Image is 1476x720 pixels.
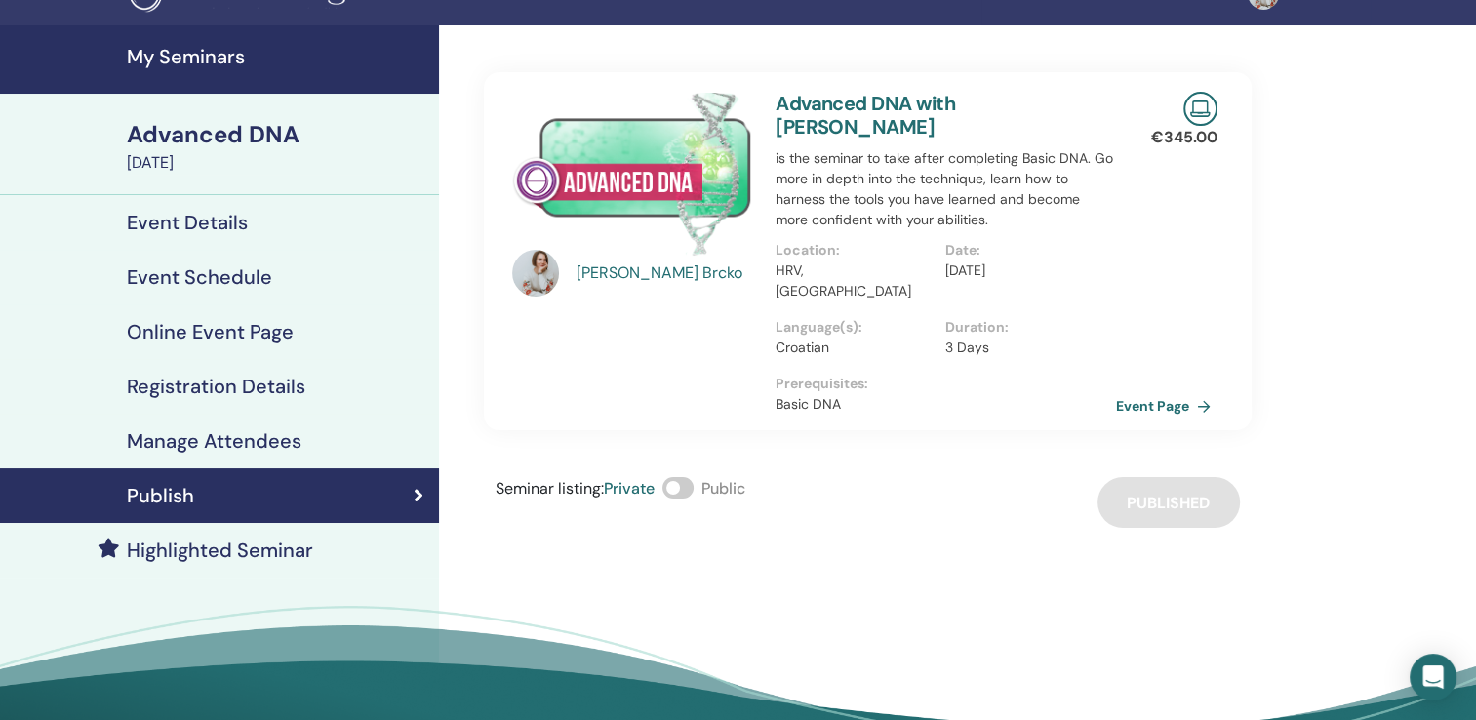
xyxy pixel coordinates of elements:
[776,260,934,301] p: HRV, [GEOGRAPHIC_DATA]
[945,338,1103,358] p: 3 Days
[127,484,194,507] h4: Publish
[127,429,301,453] h4: Manage Attendees
[776,374,1116,394] p: Prerequisites :
[1116,391,1218,420] a: Event Page
[776,394,1116,415] p: Basic DNA
[127,118,427,151] div: Advanced DNA
[127,375,305,398] h4: Registration Details
[1410,654,1456,700] div: Open Intercom Messenger
[127,211,248,234] h4: Event Details
[945,240,1103,260] p: Date :
[127,265,272,289] h4: Event Schedule
[1151,126,1217,149] p: € 345.00
[512,92,752,256] img: Advanced DNA
[701,478,745,499] span: Public
[776,240,934,260] p: Location :
[776,148,1116,230] p: is the seminar to take after completing Basic DNA. Go more in depth into the technique, learn how...
[945,317,1103,338] p: Duration :
[127,151,427,175] div: [DATE]
[776,91,955,140] a: Advanced DNA with [PERSON_NAME]
[577,261,757,285] a: [PERSON_NAME] Brcko
[127,539,313,562] h4: Highlighted Seminar
[1183,92,1217,126] img: Live Online Seminar
[776,317,934,338] p: Language(s) :
[512,250,559,297] img: default.jpg
[127,320,294,343] h4: Online Event Page
[127,45,427,68] h4: My Seminars
[776,338,934,358] p: Croatian
[604,478,655,499] span: Private
[115,118,439,175] a: Advanced DNA[DATE]
[496,478,604,499] span: Seminar listing :
[945,260,1103,281] p: [DATE]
